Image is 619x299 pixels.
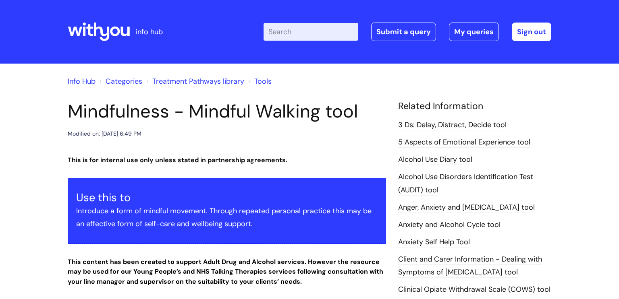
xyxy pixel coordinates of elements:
p: info hub [136,25,163,38]
li: Solution home [98,75,142,88]
a: Anger, Anxiety and [MEDICAL_DATA] tool [398,202,535,213]
div: | - [264,23,551,41]
a: My queries [449,23,499,41]
p: Introduce a form of mindful movement. Through repeated personal practice this may be an effective... [76,204,378,231]
a: Info Hub [68,76,96,86]
a: Tools [254,76,272,86]
a: 5 Aspects of Emotional Experience tool [398,137,530,148]
div: Modified on: [DATE] 6:49 PM [68,129,141,139]
h3: Use this to [76,191,378,204]
h1: Mindfulness - Mindful Walking tool [68,101,386,122]
a: Categories [106,76,142,86]
a: Alcohol Use Diary tool [398,155,472,165]
li: Tools [246,75,272,88]
a: Alcohol Use Disorders Identification Test (AUDIT) tool [398,172,533,195]
a: Anxiety and Alcohol Cycle tool [398,220,501,230]
li: Treatment Pathways library [144,75,244,88]
a: Submit a query [371,23,436,41]
a: Clinical Opiate Withdrawal Scale (COWS) tool [398,285,550,295]
a: Client and Carer Information - Dealing with Symptoms of [MEDICAL_DATA] tool [398,254,542,278]
strong: This content has been created to support Adult Drug and Alcohol services. However the resource ma... [68,258,383,286]
a: 3 Ds: Delay, Distract, Decide tool [398,120,507,130]
a: Sign out [512,23,551,41]
a: Anxiety Self Help Tool [398,237,470,247]
a: Treatment Pathways library [152,76,244,86]
h4: Related Information [398,101,551,112]
input: Search [264,23,358,41]
span: This is for internal use only unless stated in partnership agreements. [68,156,287,164]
